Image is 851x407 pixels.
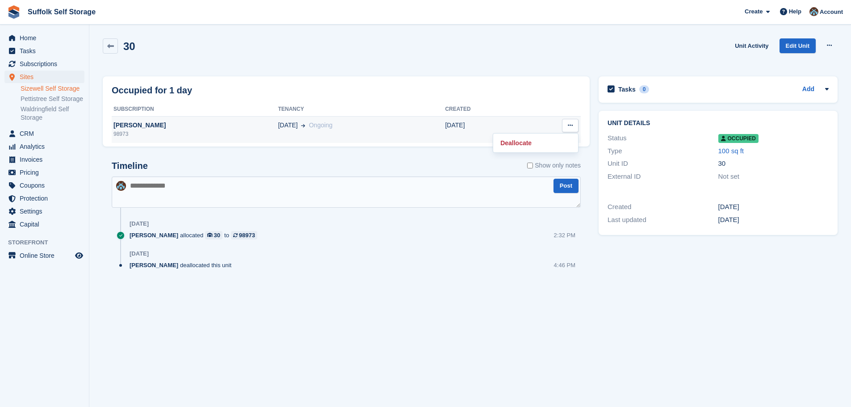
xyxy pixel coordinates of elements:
[4,192,84,205] a: menu
[112,84,192,97] h2: Occupied for 1 day
[780,38,816,53] a: Edit Unit
[116,181,126,191] img: Lisa Furneaux
[20,140,73,153] span: Analytics
[20,192,73,205] span: Protection
[74,250,84,261] a: Preview store
[21,95,84,103] a: Pettistree Self Storage
[231,231,257,239] a: 98973
[20,249,73,262] span: Online Store
[24,4,99,19] a: Suffolk Self Storage
[130,250,149,257] div: [DATE]
[618,85,636,93] h2: Tasks
[20,32,73,44] span: Home
[20,127,73,140] span: CRM
[205,231,222,239] a: 30
[8,238,89,247] span: Storefront
[4,249,84,262] a: menu
[445,116,523,143] td: [DATE]
[4,166,84,179] a: menu
[20,71,73,83] span: Sites
[745,7,763,16] span: Create
[553,179,579,193] button: Post
[718,159,829,169] div: 30
[802,84,814,95] a: Add
[4,140,84,153] a: menu
[278,121,298,130] span: [DATE]
[445,102,523,117] th: Created
[130,231,262,239] div: allocated to
[4,45,84,57] a: menu
[20,179,73,192] span: Coupons
[608,172,718,182] div: External ID
[4,218,84,231] a: menu
[112,161,148,171] h2: Timeline
[527,161,581,170] label: Show only notes
[112,102,278,117] th: Subscription
[21,84,84,93] a: Sizewell Self Storage
[309,122,332,129] span: Ongoing
[608,215,718,225] div: Last updated
[123,40,135,52] h2: 30
[214,231,220,239] div: 30
[809,7,818,16] img: Lisa Furneaux
[4,58,84,70] a: menu
[718,215,829,225] div: [DATE]
[820,8,843,17] span: Account
[20,205,73,218] span: Settings
[718,134,759,143] span: Occupied
[789,7,801,16] span: Help
[130,261,236,269] div: deallocated this unit
[608,133,718,143] div: Status
[608,159,718,169] div: Unit ID
[130,231,178,239] span: [PERSON_NAME]
[639,85,650,93] div: 0
[130,220,149,227] div: [DATE]
[608,202,718,212] div: Created
[497,137,574,149] a: Deallocate
[239,231,255,239] div: 98973
[4,127,84,140] a: menu
[731,38,772,53] a: Unit Activity
[4,205,84,218] a: menu
[718,172,829,182] div: Not set
[4,179,84,192] a: menu
[21,105,84,122] a: Waldringfield Self Storage
[527,161,533,170] input: Show only notes
[4,153,84,166] a: menu
[608,120,829,127] h2: Unit details
[554,231,575,239] div: 2:32 PM
[20,153,73,166] span: Invoices
[608,146,718,156] div: Type
[20,166,73,179] span: Pricing
[112,121,278,130] div: [PERSON_NAME]
[20,58,73,70] span: Subscriptions
[718,202,829,212] div: [DATE]
[718,147,744,155] a: 100 sq ft
[130,261,178,269] span: [PERSON_NAME]
[554,261,575,269] div: 4:46 PM
[20,45,73,57] span: Tasks
[278,102,445,117] th: Tenancy
[20,218,73,231] span: Capital
[112,130,278,138] div: 98973
[4,71,84,83] a: menu
[7,5,21,19] img: stora-icon-8386f47178a22dfd0bd8f6a31ec36ba5ce8667c1dd55bd0f319d3a0aa187defe.svg
[4,32,84,44] a: menu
